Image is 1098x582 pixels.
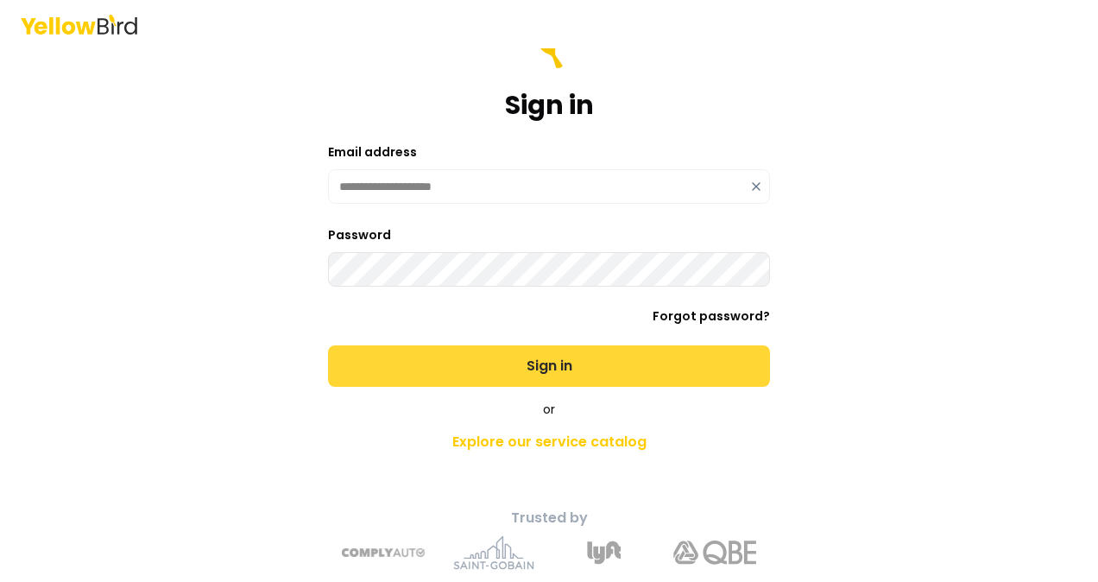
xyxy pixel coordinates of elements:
[245,508,853,528] p: Trusted by
[543,401,555,418] span: or
[328,345,770,387] button: Sign in
[328,226,391,244] label: Password
[653,307,770,325] a: Forgot password?
[328,143,417,161] label: Email address
[505,90,594,121] h1: Sign in
[245,425,853,459] a: Explore our service catalog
